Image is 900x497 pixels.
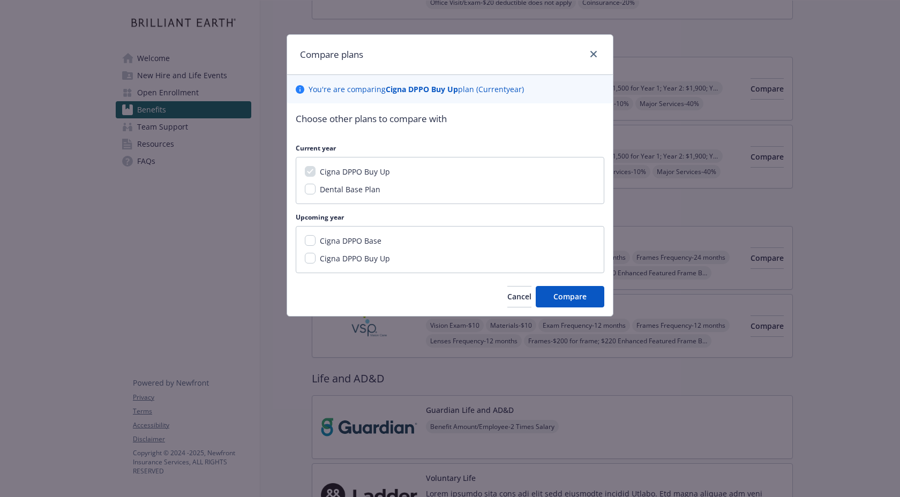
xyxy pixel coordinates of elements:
button: Compare [536,286,604,307]
span: Cancel [507,291,531,302]
button: Cancel [507,286,531,307]
span: Cigna DPPO Base [320,236,381,246]
p: You ' re are comparing plan ( Current year) [309,84,524,95]
b: Cigna DPPO Buy Up [386,84,458,94]
span: Cigna DPPO Buy Up [320,167,390,177]
p: Current year [296,144,604,153]
span: Dental Base Plan [320,184,380,194]
p: Upcoming year [296,213,604,222]
p: Choose other plans to compare with [296,112,604,126]
h1: Compare plans [300,48,363,62]
a: close [587,48,600,61]
span: Compare [553,291,587,302]
span: Cigna DPPO Buy Up [320,253,390,263]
